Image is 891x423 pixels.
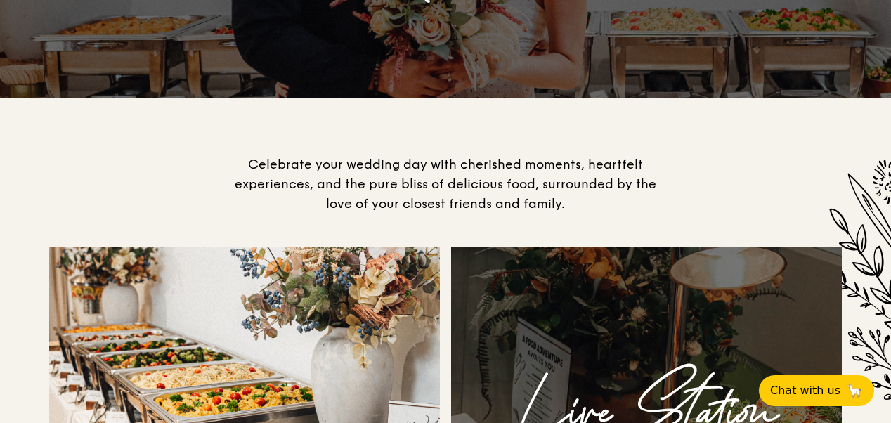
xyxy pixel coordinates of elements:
[770,382,840,399] span: Chat with us
[759,375,874,406] button: Chat with us🦙
[228,155,663,214] div: Celebrate your wedding day with cherished moments, heartfelt experiences, and the pure bliss of d...
[846,382,863,399] span: 🦙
